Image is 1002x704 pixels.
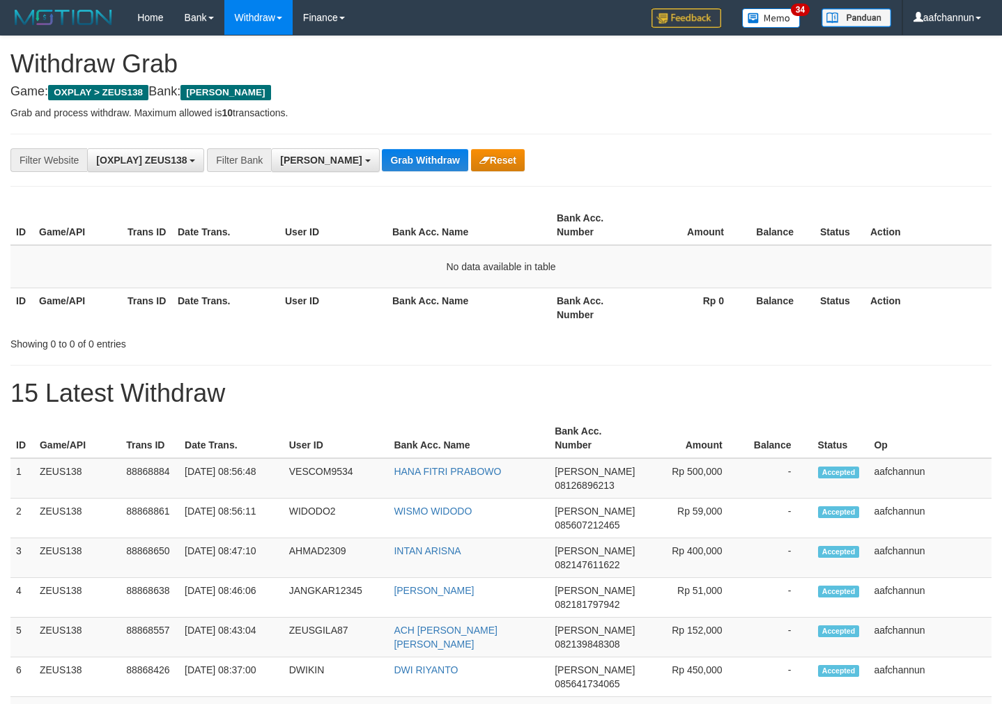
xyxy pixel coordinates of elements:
[549,419,640,458] th: Bank Acc. Number
[394,664,458,675] a: DWI RIYANTO
[382,149,468,171] button: Grab Withdraw
[555,639,619,650] span: Copy 082139848308 to clipboard
[121,419,179,458] th: Trans ID
[121,499,179,538] td: 88868861
[10,50,992,78] h1: Withdraw Grab
[10,578,34,618] td: 4
[10,205,33,245] th: ID
[172,205,279,245] th: Date Trans.
[640,538,743,578] td: Rp 400,000
[551,288,640,327] th: Bank Acc. Number
[10,148,87,172] div: Filter Website
[640,288,745,327] th: Rp 0
[33,205,122,245] th: Game/API
[34,538,121,578] td: ZEUS138
[284,538,389,578] td: AHMAD2309
[180,85,270,100] span: [PERSON_NAME]
[815,288,865,327] th: Status
[743,419,812,458] th: Balance
[868,578,992,618] td: aafchannun
[172,288,279,327] th: Date Trans.
[388,419,549,458] th: Bank Acc. Name
[818,586,860,597] span: Accepted
[555,625,635,636] span: [PERSON_NAME]
[812,419,869,458] th: Status
[791,3,810,16] span: 34
[179,538,284,578] td: [DATE] 08:47:10
[284,419,389,458] th: User ID
[179,657,284,697] td: [DATE] 08:37:00
[48,85,148,100] span: OXPLAY > ZEUS138
[10,85,992,99] h4: Game: Bank:
[10,419,34,458] th: ID
[33,288,122,327] th: Game/API
[818,506,860,518] span: Accepted
[280,155,362,166] span: [PERSON_NAME]
[868,499,992,538] td: aafchannun
[555,678,619,689] span: Copy 085641734065 to clipboard
[179,618,284,657] td: [DATE] 08:43:04
[555,519,619,531] span: Copy 085607212465 to clipboard
[555,664,635,675] span: [PERSON_NAME]
[640,205,745,245] th: Amount
[745,205,815,245] th: Balance
[868,657,992,697] td: aafchannun
[96,155,187,166] span: [OXPLAY] ZEUS138
[284,499,389,538] td: WIDODO2
[10,538,34,578] td: 3
[10,331,407,351] div: Showing 0 to 0 of 0 entries
[743,458,812,499] td: -
[555,599,619,610] span: Copy 082181797942 to clipboard
[222,107,233,118] strong: 10
[818,625,860,637] span: Accepted
[34,618,121,657] td: ZEUS138
[818,546,860,558] span: Accepted
[10,618,34,657] td: 5
[10,106,992,120] p: Grab and process withdraw. Maximum allowed is transactions.
[743,538,812,578] td: -
[551,205,640,245] th: Bank Acc. Number
[868,419,992,458] th: Op
[555,466,635,477] span: [PERSON_NAME]
[284,458,389,499] td: VESCOM9534
[387,205,551,245] th: Bank Acc. Name
[284,578,389,618] td: JANGKAR12345
[818,467,860,478] span: Accepted
[640,499,743,538] td: Rp 59,000
[387,288,551,327] th: Bank Acc. Name
[815,205,865,245] th: Status
[179,578,284,618] td: [DATE] 08:46:06
[743,499,812,538] td: -
[179,419,284,458] th: Date Trans.
[394,625,498,650] a: ACH [PERSON_NAME] [PERSON_NAME]
[745,288,815,327] th: Balance
[640,419,743,458] th: Amount
[555,559,619,570] span: Copy 082147611622 to clipboard
[122,205,172,245] th: Trans ID
[640,618,743,657] td: Rp 152,000
[284,657,389,697] td: DWIKIN
[868,538,992,578] td: aafchannun
[10,499,34,538] td: 2
[743,618,812,657] td: -
[87,148,204,172] button: [OXPLAY] ZEUS138
[34,578,121,618] td: ZEUS138
[121,657,179,697] td: 88868426
[10,458,34,499] td: 1
[121,578,179,618] td: 88868638
[652,8,721,28] img: Feedback.jpg
[34,419,121,458] th: Game/API
[10,657,34,697] td: 6
[471,149,525,171] button: Reset
[640,657,743,697] td: Rp 450,000
[640,458,743,499] td: Rp 500,000
[394,506,472,517] a: WISMO WIDODO
[34,657,121,697] td: ZEUS138
[822,8,891,27] img: panduan.png
[121,458,179,499] td: 88868884
[34,458,121,499] td: ZEUS138
[122,288,172,327] th: Trans ID
[10,288,33,327] th: ID
[121,618,179,657] td: 88868557
[279,205,387,245] th: User ID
